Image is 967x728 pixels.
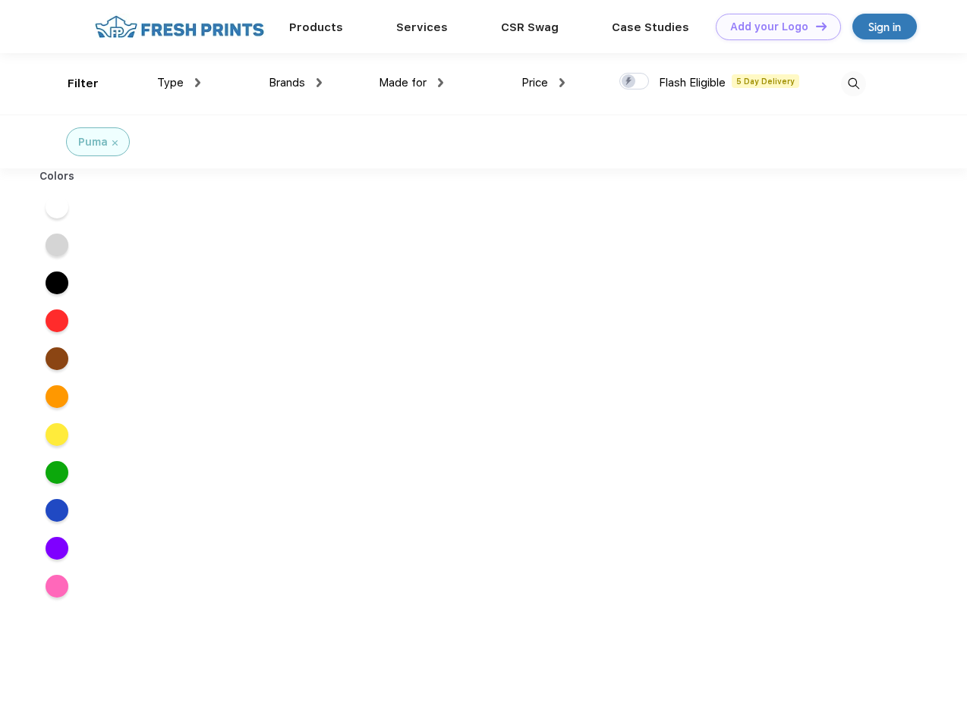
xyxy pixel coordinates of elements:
[28,168,87,184] div: Colors
[396,20,448,34] a: Services
[559,78,565,87] img: dropdown.png
[68,75,99,93] div: Filter
[112,140,118,146] img: filter_cancel.svg
[521,76,548,89] span: Price
[438,78,443,87] img: dropdown.png
[868,18,901,36] div: Sign in
[841,71,866,96] img: desktop_search.svg
[730,20,808,33] div: Add your Logo
[195,78,200,87] img: dropdown.png
[379,76,427,89] span: Made for
[317,78,322,87] img: dropdown.png
[659,76,726,89] span: Flash Eligible
[157,76,184,89] span: Type
[852,14,917,39] a: Sign in
[78,134,108,150] div: Puma
[816,22,827,30] img: DT
[501,20,559,34] a: CSR Swag
[289,20,343,34] a: Products
[90,14,269,40] img: fo%20logo%202.webp
[269,76,305,89] span: Brands
[732,74,799,88] span: 5 Day Delivery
